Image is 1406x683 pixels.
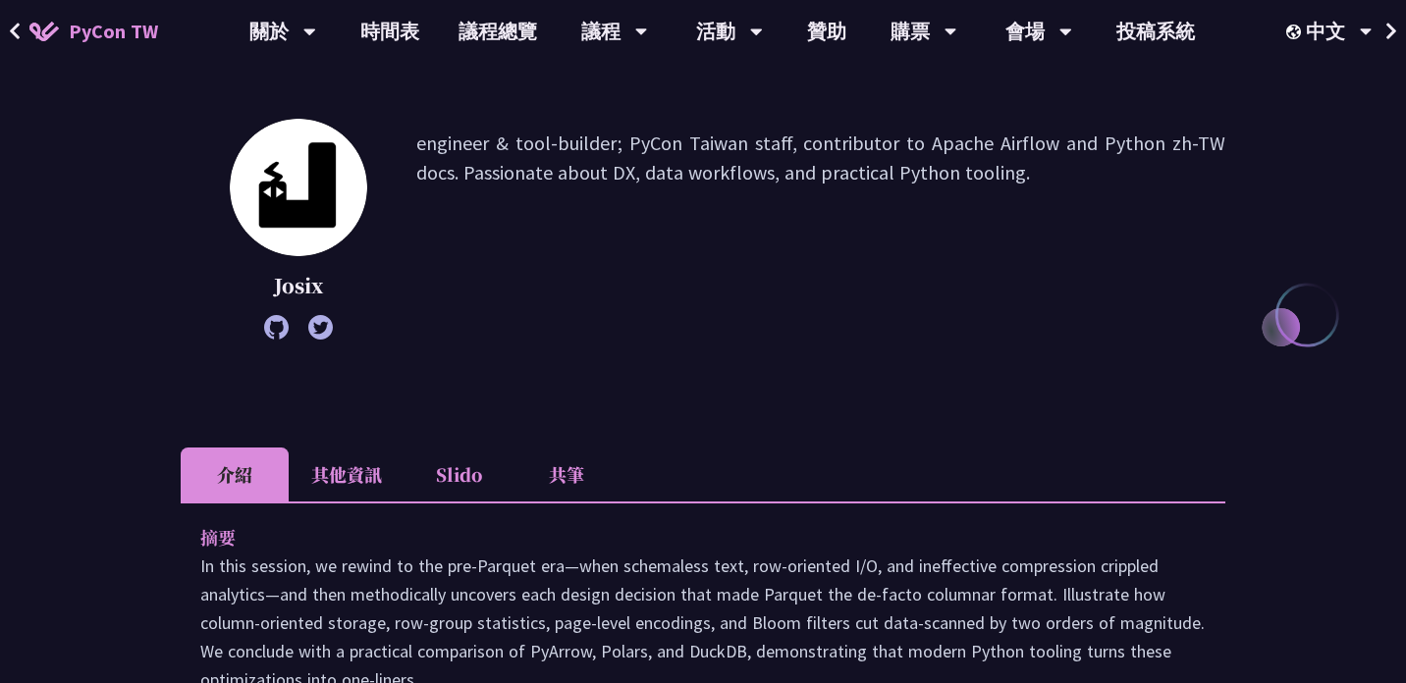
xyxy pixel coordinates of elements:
[69,17,158,46] span: PyCon TW
[416,129,1225,330] p: engineer & tool-builder; PyCon Taiwan staff, contributor to Apache Airflow and Python zh-TW docs....
[230,271,367,300] p: Josix
[200,523,1166,552] p: 摘要
[1286,25,1306,39] img: Locale Icon
[10,7,178,56] a: PyCon TW
[405,447,513,501] li: Slido
[513,447,621,501] li: 共筆
[29,22,59,41] img: Home icon of PyCon TW 2025
[289,447,405,501] li: 其他資訊
[181,447,289,501] li: 介紹
[230,119,367,256] img: Josix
